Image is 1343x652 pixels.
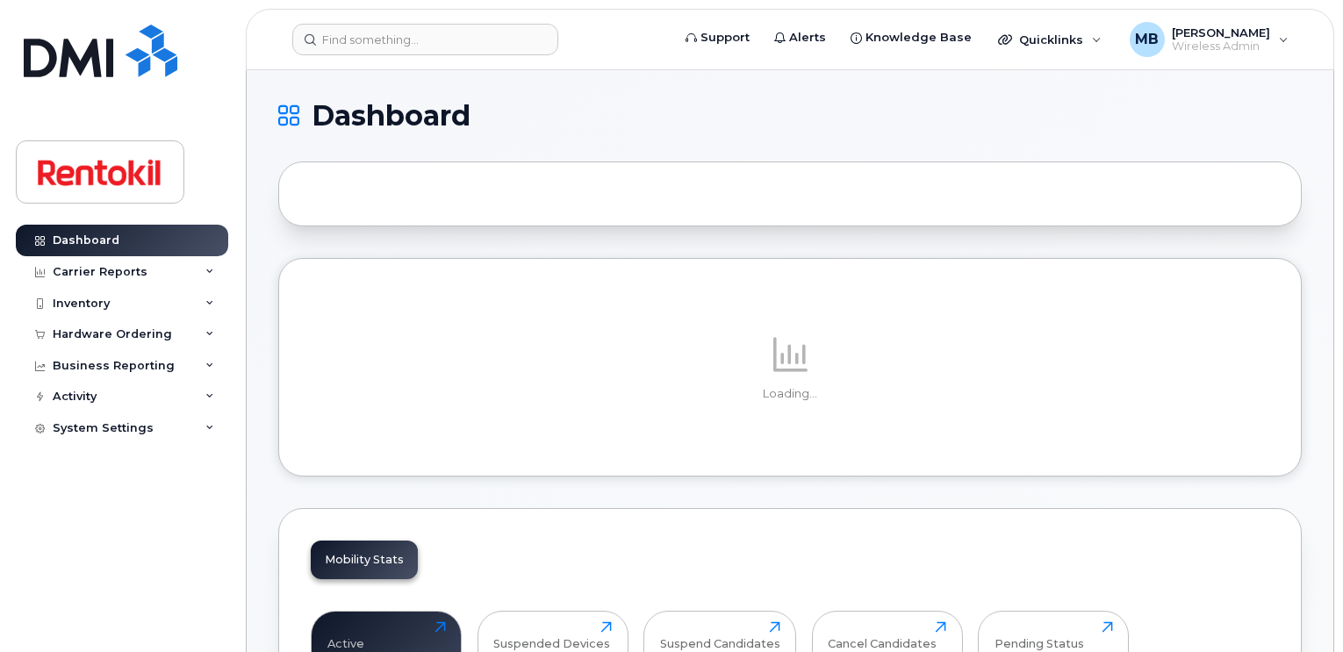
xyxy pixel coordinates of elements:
[828,621,937,650] div: Cancel Candidates
[493,621,610,650] div: Suspended Devices
[660,621,780,650] div: Suspend Candidates
[995,621,1084,650] div: Pending Status
[311,386,1269,402] p: Loading...
[312,103,470,129] span: Dashboard
[327,621,364,650] div: Active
